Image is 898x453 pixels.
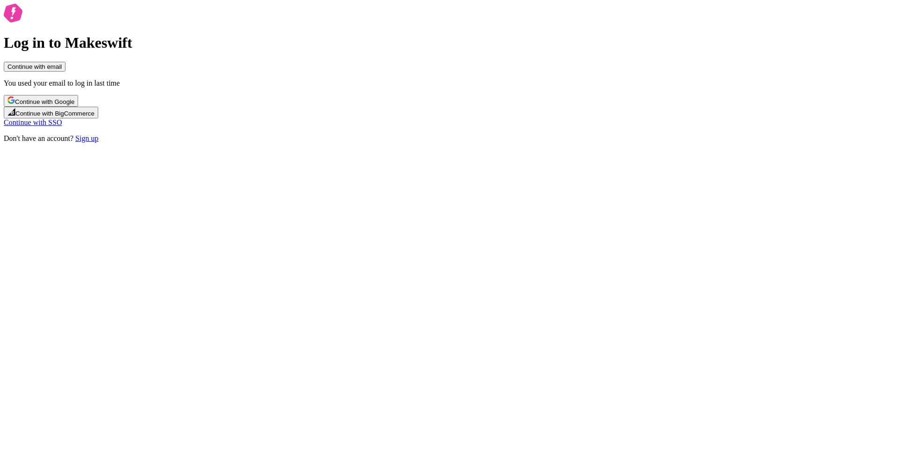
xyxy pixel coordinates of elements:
[7,63,62,70] span: Continue with email
[4,95,78,107] button: Continue with Google
[15,98,74,105] span: Continue with Google
[15,110,94,117] span: Continue with BigCommerce
[4,107,98,118] button: Continue with BigCommerce
[75,134,98,142] a: Sign up
[4,34,894,51] h1: Log in to Makeswift
[4,79,894,88] p: You used your email to log in last time
[4,134,894,143] p: Don't have an account?
[4,62,65,72] button: Continue with email
[4,118,62,126] a: Continue with SSO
